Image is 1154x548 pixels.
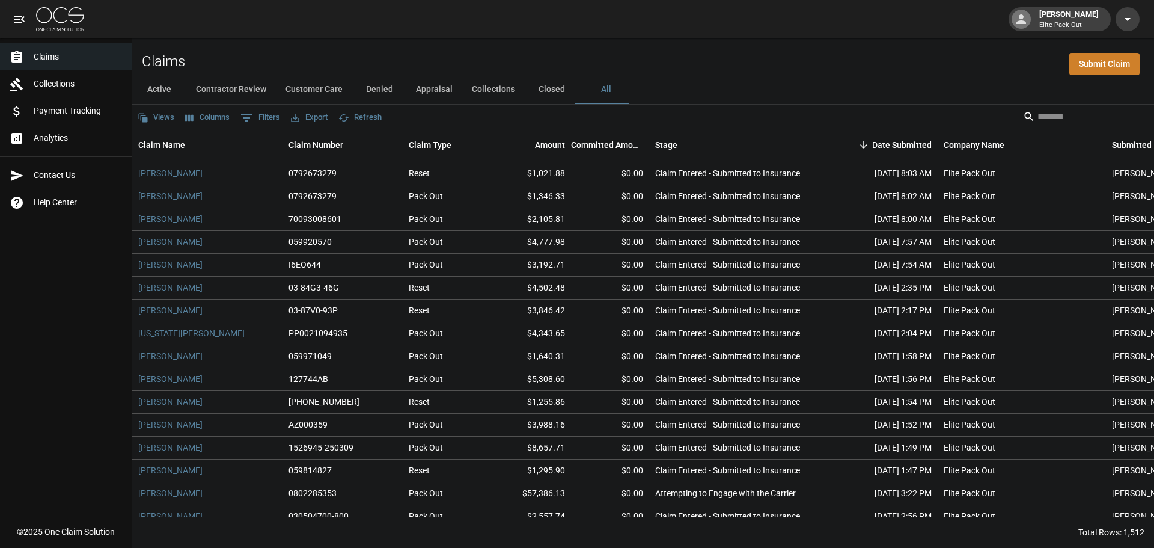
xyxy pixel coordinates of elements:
div: 030504700-800 [288,510,349,522]
div: Elite Pack Out [944,304,995,316]
div: Elite Pack Out [944,167,995,179]
div: Claim Entered - Submitted to Insurance [655,510,800,522]
div: 1526945-250309 [288,442,353,454]
div: [DATE] 3:22 PM [829,482,938,505]
div: 0802285353 [288,487,337,499]
div: [DATE] 8:02 AM [829,185,938,208]
a: [PERSON_NAME] [138,190,203,202]
div: Pack Out [409,259,443,271]
div: Claim Entered - Submitted to Insurance [655,396,800,408]
div: [DATE] 1:47 PM [829,460,938,482]
div: [DATE] 1:52 PM [829,414,938,437]
img: ocs-logo-white-transparent.png [36,7,84,31]
div: Claim Entered - Submitted to Insurance [655,213,800,225]
a: [PERSON_NAME] [138,236,203,248]
div: Claim Entered - Submitted to Insurance [655,259,800,271]
span: Claims [34,51,122,63]
div: Elite Pack Out [944,487,995,499]
div: $1,021.88 [493,162,571,185]
div: $0.00 [571,185,649,208]
a: [PERSON_NAME] [138,510,203,522]
div: Elite Pack Out [944,442,995,454]
div: Elite Pack Out [944,282,995,294]
span: Payment Tracking [34,105,122,117]
div: Pack Out [409,327,443,339]
div: 059814827 [288,464,332,476]
a: [PERSON_NAME] [138,304,203,316]
div: Pack Out [409,236,443,248]
div: Claim Entered - Submitted to Insurance [655,190,800,202]
div: $0.00 [571,300,649,322]
div: Company Name [938,128,1106,162]
div: Elite Pack Out [944,327,995,339]
a: [PERSON_NAME] [138,213,203,225]
div: Pack Out [409,510,443,522]
div: Claim Entered - Submitted to Insurance [655,327,800,339]
div: Elite Pack Out [944,236,995,248]
div: [DATE] 2:04 PM [829,322,938,345]
button: Denied [352,75,406,104]
div: AZ000359 [288,419,328,431]
div: © 2025 One Claim Solution [17,526,115,538]
div: PP0021094935 [288,327,347,339]
div: Company Name [944,128,1004,162]
button: Export [288,108,331,127]
a: [PERSON_NAME] [138,373,203,385]
div: $3,192.71 [493,254,571,277]
div: $1,640.31 [493,345,571,368]
button: Show filters [237,108,283,128]
div: Elite Pack Out [944,396,995,408]
a: [PERSON_NAME] [138,282,203,294]
div: [DATE] 2:56 PM [829,505,938,528]
div: 03-87V0-93P [288,304,338,316]
button: Closed [525,75,579,104]
div: Claim Entered - Submitted to Insurance [655,282,800,294]
div: I6EO644 [288,259,321,271]
div: Elite Pack Out [944,510,995,522]
div: 059971049 [288,350,332,362]
div: Elite Pack Out [944,259,995,271]
div: $5,308.60 [493,368,571,391]
a: [PERSON_NAME] [138,259,203,271]
span: Contact Us [34,169,122,182]
div: Claim Entered - Submitted to Insurance [655,236,800,248]
div: 059920570 [288,236,332,248]
span: Help Center [34,196,122,209]
div: Elite Pack Out [944,373,995,385]
div: Elite Pack Out [944,419,995,431]
div: [DATE] 8:03 AM [829,162,938,185]
div: 0792673279 [288,167,337,179]
div: $0.00 [571,162,649,185]
button: Collections [462,75,525,104]
div: $0.00 [571,391,649,414]
div: Committed Amount [571,128,643,162]
button: Sort [855,137,872,153]
div: [DATE] 1:58 PM [829,345,938,368]
div: Claim Type [409,128,451,162]
div: $1,255.86 [493,391,571,414]
div: Pack Out [409,213,443,225]
div: Claim Name [138,128,185,162]
div: Search [1023,107,1152,129]
div: $57,386.13 [493,482,571,505]
div: Elite Pack Out [944,350,995,362]
a: [PERSON_NAME] [138,419,203,431]
div: $0.00 [571,345,649,368]
button: Customer Care [276,75,352,104]
div: Claim Type [403,128,493,162]
div: [PERSON_NAME] [1034,8,1104,30]
button: Active [132,75,186,104]
div: $2,105.81 [493,208,571,231]
div: Claim Entered - Submitted to Insurance [655,304,800,316]
div: Reset [409,464,430,476]
div: Pack Out [409,350,443,362]
div: [DATE] 2:17 PM [829,300,938,322]
div: Pack Out [409,190,443,202]
div: Date Submitted [872,128,932,162]
div: $0.00 [571,208,649,231]
div: 127744AB [288,373,328,385]
div: Committed Amount [571,128,649,162]
span: Analytics [34,132,122,144]
a: [US_STATE][PERSON_NAME] [138,327,245,339]
div: Elite Pack Out [944,213,995,225]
